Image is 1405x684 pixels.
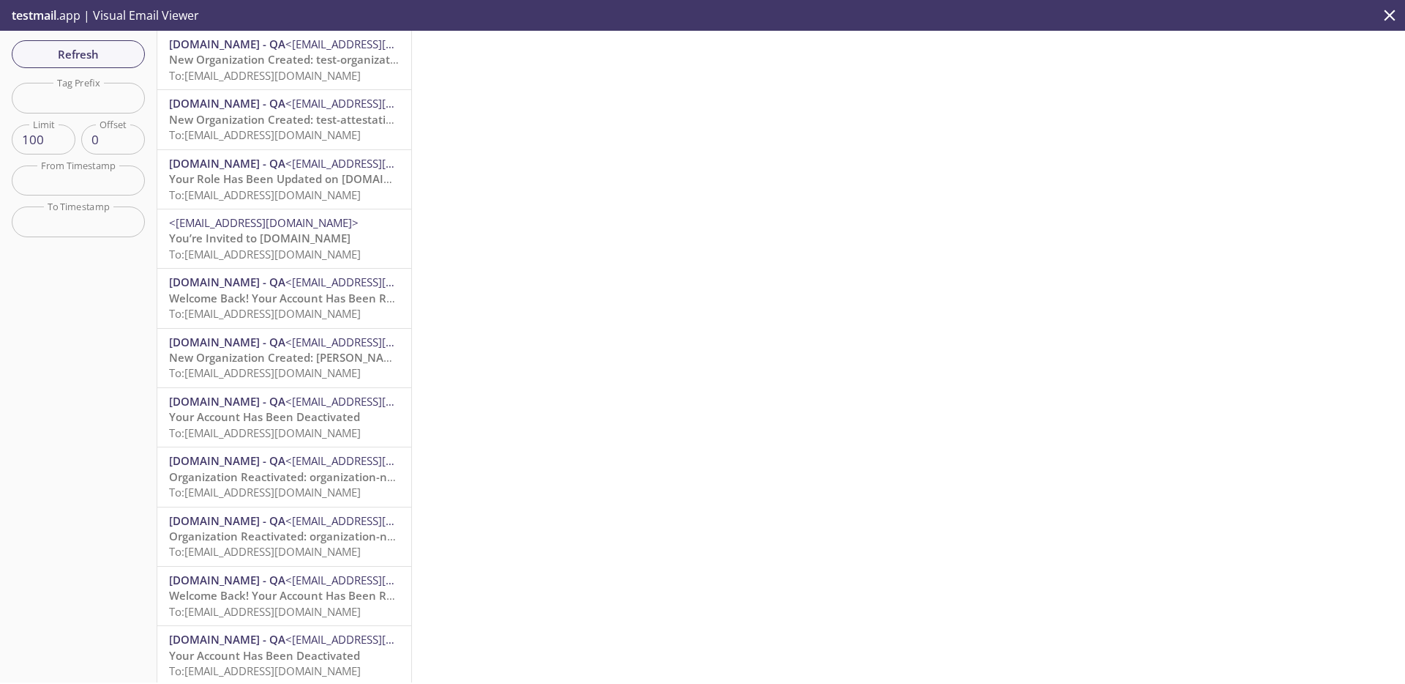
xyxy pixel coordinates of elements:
[285,96,475,111] span: <[EMAIL_ADDRESS][DOMAIN_NAME]>
[285,37,475,51] span: <[EMAIL_ADDRESS][DOMAIN_NAME]>
[169,231,351,245] span: You’re Invited to [DOMAIN_NAME]
[285,453,475,468] span: <[EMAIL_ADDRESS][DOMAIN_NAME]>
[169,275,285,289] span: [DOMAIN_NAME] - QA
[157,447,411,506] div: [DOMAIN_NAME] - QA<[EMAIL_ADDRESS][DOMAIN_NAME]>Organization Reactivated: organization-name-1.202...
[157,209,411,268] div: <[EMAIL_ADDRESS][DOMAIN_NAME]>You’re Invited to [DOMAIN_NAME]To:[EMAIL_ADDRESS][DOMAIN_NAME]
[285,335,475,349] span: <[EMAIL_ADDRESS][DOMAIN_NAME]>
[157,150,411,209] div: [DOMAIN_NAME] - QA<[EMAIL_ADDRESS][DOMAIN_NAME]>Your Role Has Been Updated on [DOMAIN_NAME]To:[EM...
[169,632,285,647] span: [DOMAIN_NAME] - QA
[169,544,361,559] span: To: [EMAIL_ADDRESS][DOMAIN_NAME]
[169,513,285,528] span: [DOMAIN_NAME] - QA
[157,508,411,566] div: [DOMAIN_NAME] - QA<[EMAIL_ADDRESS][DOMAIN_NAME]>Organization Reactivated: organization-name-1.202...
[169,291,442,305] span: Welcome Back! Your Account Has Been Reactivated
[169,335,285,349] span: [DOMAIN_NAME] - QA
[23,45,133,64] span: Refresh
[169,306,361,321] span: To: [EMAIL_ADDRESS][DOMAIN_NAME]
[169,409,360,424] span: Your Account Has Been Deactivated
[169,52,577,67] span: New Organization Created: test-organization-creation-full-flow-1.20250916.4
[169,425,361,440] span: To: [EMAIL_ADDRESS][DOMAIN_NAME]
[157,90,411,149] div: [DOMAIN_NAME] - QA<[EMAIL_ADDRESS][DOMAIN_NAME]>New Organization Created: test-attestation-integr...
[157,31,411,89] div: [DOMAIN_NAME] - QA<[EMAIL_ADDRESS][DOMAIN_NAME]>New Organization Created: test-organization-creat...
[169,529,514,543] span: Organization Reactivated: organization-name-1.20250910.1-child
[12,40,145,68] button: Refresh
[285,394,475,409] span: <[EMAIL_ADDRESS][DOMAIN_NAME]>
[169,96,285,111] span: [DOMAIN_NAME] - QA
[157,269,411,327] div: [DOMAIN_NAME] - QA<[EMAIL_ADDRESS][DOMAIN_NAME]>Welcome Back! Your Account Has Been ReactivatedTo...
[157,329,411,387] div: [DOMAIN_NAME] - QA<[EMAIL_ADDRESS][DOMAIN_NAME]>New Organization Created: [PERSON_NAME] PLC 150To...
[169,187,361,202] span: To: [EMAIL_ADDRESS][DOMAIN_NAME]
[169,127,361,142] span: To: [EMAIL_ADDRESS][DOMAIN_NAME]
[169,453,285,468] span: [DOMAIN_NAME] - QA
[157,567,411,625] div: [DOMAIN_NAME] - QA<[EMAIL_ADDRESS][DOMAIN_NAME]>Welcome Back! Your Account Has Been ReactivatedTo...
[169,156,285,171] span: [DOMAIN_NAME] - QA
[169,37,285,51] span: [DOMAIN_NAME] - QA
[285,275,475,289] span: <[EMAIL_ADDRESS][DOMAIN_NAME]>
[169,394,285,409] span: [DOMAIN_NAME] - QA
[285,573,475,587] span: <[EMAIL_ADDRESS][DOMAIN_NAME]>
[169,604,361,619] span: To: [EMAIL_ADDRESS][DOMAIN_NAME]
[285,156,475,171] span: <[EMAIL_ADDRESS][DOMAIN_NAME]>
[169,485,361,499] span: To: [EMAIL_ADDRESS][DOMAIN_NAME]
[169,350,449,365] span: New Organization Created: [PERSON_NAME] PLC 150
[169,663,361,678] span: To: [EMAIL_ADDRESS][DOMAIN_NAME]
[285,513,475,528] span: <[EMAIL_ADDRESS][DOMAIN_NAME]>
[157,388,411,447] div: [DOMAIN_NAME] - QA<[EMAIL_ADDRESS][DOMAIN_NAME]>Your Account Has Been DeactivatedTo:[EMAIL_ADDRES...
[169,112,558,127] span: New Organization Created: test-attestation-integration-org-1.20250916.4
[169,247,361,261] span: To: [EMAIL_ADDRESS][DOMAIN_NAME]
[12,7,56,23] span: testmail
[169,469,543,484] span: Organization Reactivated: organization-name-1.20250910.1-child-child
[169,588,442,603] span: Welcome Back! Your Account Has Been Reactivated
[169,171,432,186] span: Your Role Has Been Updated on [DOMAIN_NAME]
[169,215,359,230] span: <[EMAIL_ADDRESS][DOMAIN_NAME]>
[169,365,361,380] span: To: [EMAIL_ADDRESS][DOMAIN_NAME]
[285,632,475,647] span: <[EMAIL_ADDRESS][DOMAIN_NAME]>
[169,648,360,663] span: Your Account Has Been Deactivated
[169,573,285,587] span: [DOMAIN_NAME] - QA
[169,68,361,83] span: To: [EMAIL_ADDRESS][DOMAIN_NAME]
